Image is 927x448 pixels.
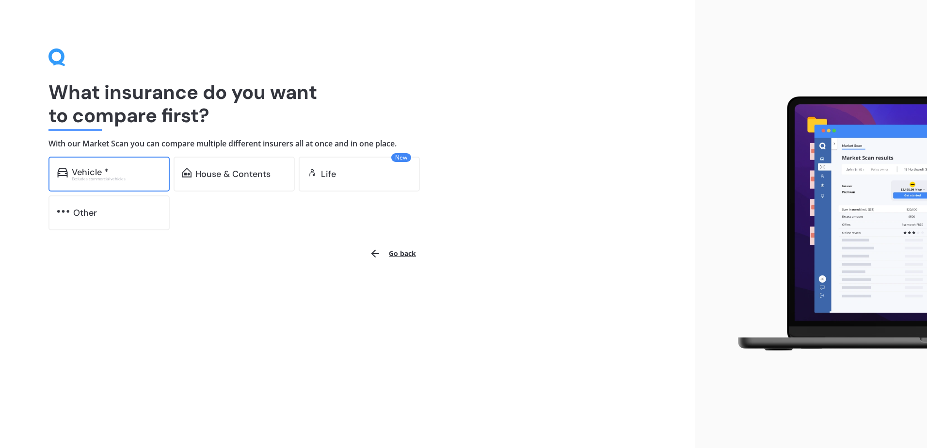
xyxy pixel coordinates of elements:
[72,177,161,181] div: Excludes commercial vehicles
[724,91,927,357] img: laptop.webp
[48,80,647,127] h1: What insurance do you want to compare first?
[364,242,422,265] button: Go back
[321,169,336,179] div: Life
[182,168,192,177] img: home-and-contents.b802091223b8502ef2dd.svg
[391,153,411,162] span: New
[57,207,69,216] img: other.81dba5aafe580aa69f38.svg
[48,139,647,149] h4: With our Market Scan you can compare multiple different insurers all at once and in one place.
[72,167,109,177] div: Vehicle *
[195,169,271,179] div: House & Contents
[57,168,68,177] img: car.f15378c7a67c060ca3f3.svg
[307,168,317,177] img: life.f720d6a2d7cdcd3ad642.svg
[73,208,97,218] div: Other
